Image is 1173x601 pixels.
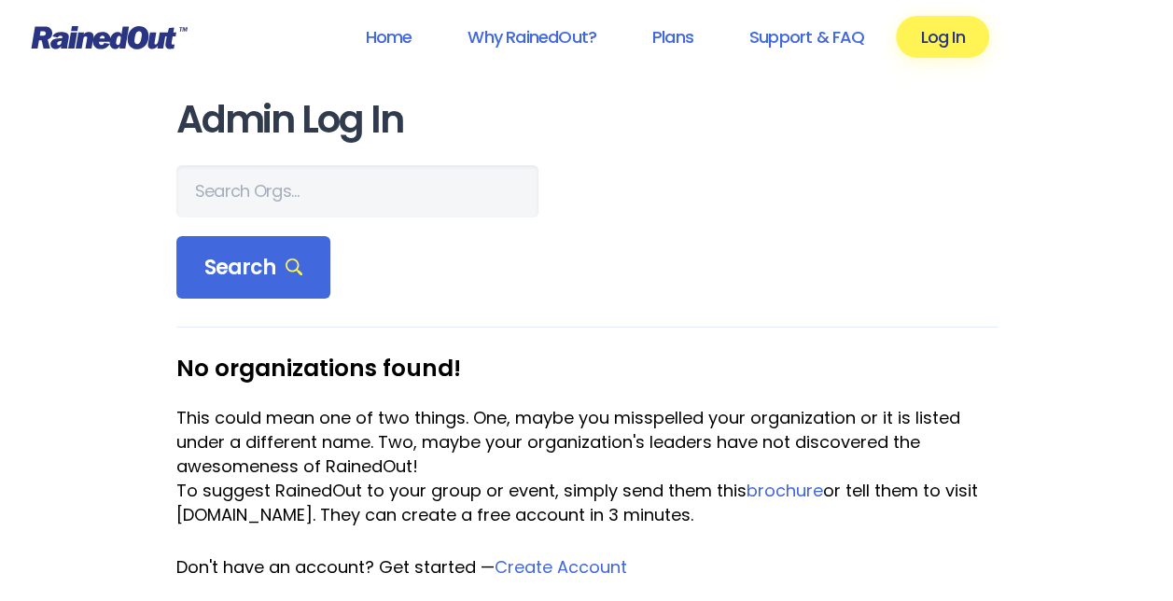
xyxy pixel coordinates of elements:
a: Plans [628,16,718,58]
h3: No organizations found! [176,356,998,381]
h1: Admin Log In [176,99,998,141]
a: Why RainedOut? [443,16,621,58]
div: To suggest RainedOut to your group or event, simply send them this or tell them to visit [DOMAIN_... [176,479,998,527]
a: Home [341,16,436,58]
span: Search [204,255,303,281]
div: Search [176,236,331,300]
input: Search Orgs… [176,165,538,217]
a: Support & FAQ [725,16,888,58]
a: Create Account [495,555,627,579]
div: This could mean one of two things. One, maybe you misspelled your organization or it is listed un... [176,406,998,479]
a: brochure [747,479,823,502]
a: Log In [896,16,988,58]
